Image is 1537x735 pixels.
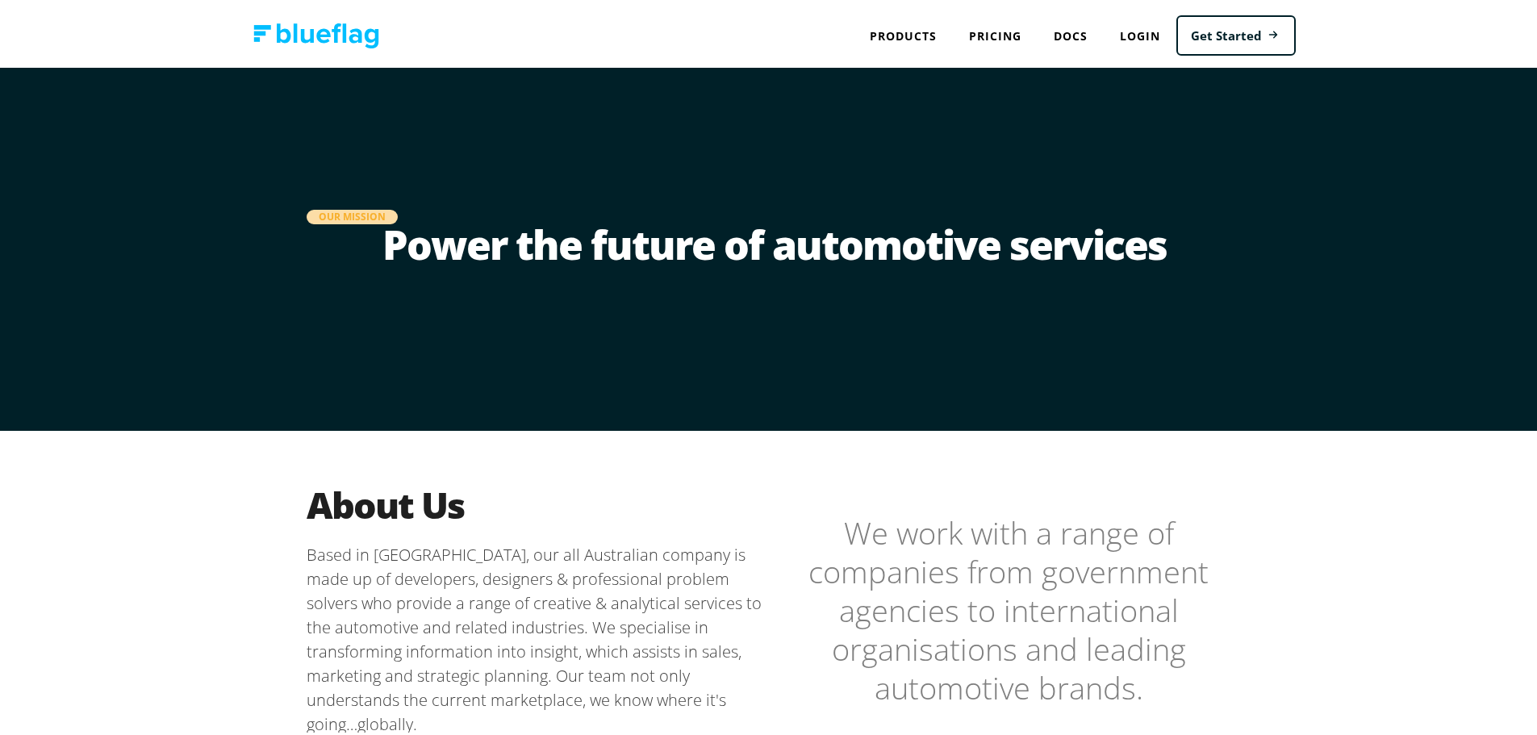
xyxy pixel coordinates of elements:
h1: Power the future of automotive services [307,221,1243,286]
a: Login to Blue Flag application [1104,16,1176,49]
a: Docs [1038,16,1104,49]
h2: About Us [307,479,775,524]
div: Our Mission [307,207,398,221]
p: Based in [GEOGRAPHIC_DATA], our all Australian company is made up of developers, designers & prof... [307,540,775,733]
blockquote: We work with a range of companies from government agencies to international organisations and lea... [775,510,1243,704]
img: Blue Flag logo [253,20,379,45]
div: Products [854,16,953,49]
a: Pricing [953,16,1038,49]
a: Get Started [1176,12,1296,53]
